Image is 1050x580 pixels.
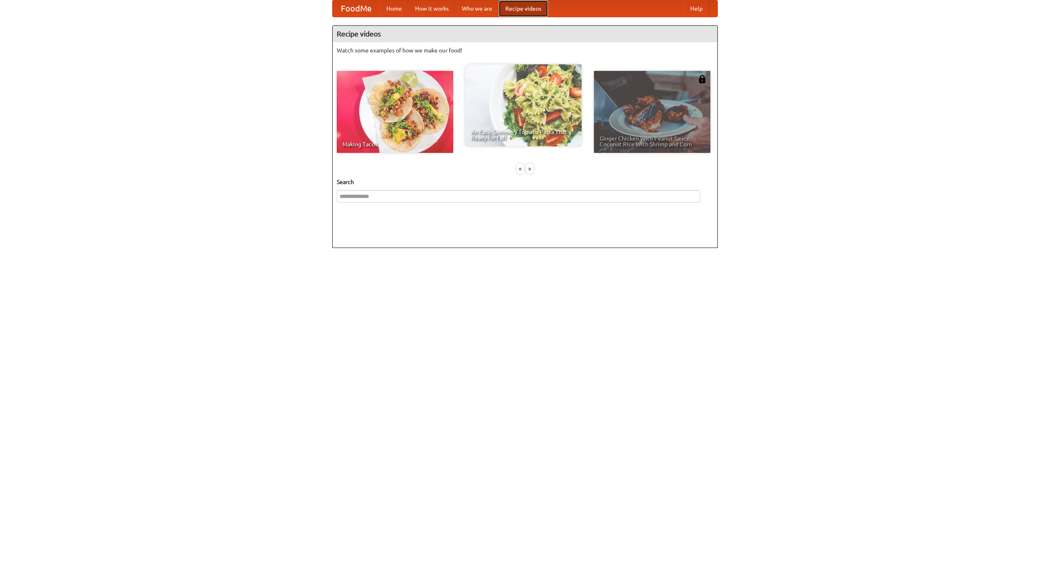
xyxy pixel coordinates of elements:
a: FoodMe [333,0,380,17]
div: » [526,164,534,174]
h5: Search [337,178,713,186]
span: An Easy, Summery Tomato Pasta That's Ready for Fall [471,129,576,141]
a: An Easy, Summery Tomato Pasta That's Ready for Fall [465,64,582,146]
img: 483408.png [698,75,706,83]
a: How it works [409,0,455,17]
a: Who we are [455,0,499,17]
a: Making Tacos [337,71,453,153]
span: Making Tacos [342,141,447,147]
a: Recipe videos [499,0,548,17]
div: « [516,164,524,174]
a: Help [684,0,709,17]
h4: Recipe videos [333,26,717,42]
a: Home [380,0,409,17]
p: Watch some examples of how we make our food! [337,46,713,55]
